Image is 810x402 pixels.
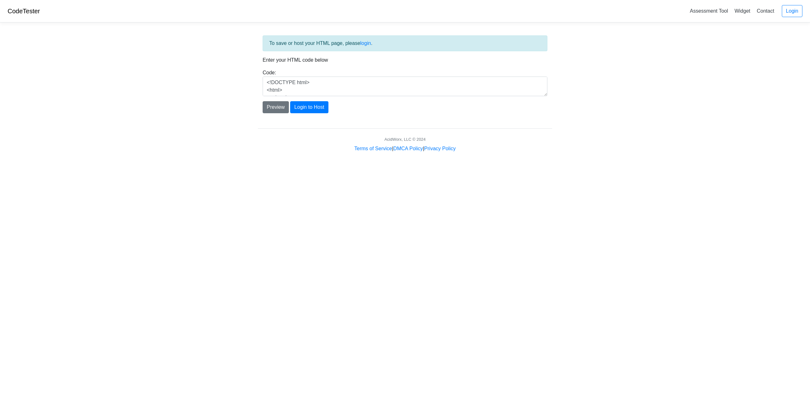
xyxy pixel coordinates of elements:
a: Login [782,5,802,17]
div: AcidWorx, LLC © 2024 [384,136,426,142]
a: DMCA Policy [393,146,423,151]
div: Code: [258,69,552,96]
a: Contact [754,6,777,16]
p: Enter your HTML code below [263,56,547,64]
a: login [360,40,371,46]
button: Preview [263,101,289,113]
button: Login to Host [290,101,328,113]
div: | | [354,145,456,152]
div: To save or host your HTML page, please . [263,35,547,51]
a: Assessment Tool [687,6,731,16]
textarea: <!DOCTYPE html> <html> <head> <title>Test</title> </head> <body> <h1>Hello, world!</h1> </body> <... [263,77,547,96]
a: Widget [732,6,753,16]
a: Terms of Service [354,146,392,151]
a: CodeTester [8,8,40,15]
a: Privacy Policy [424,146,456,151]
